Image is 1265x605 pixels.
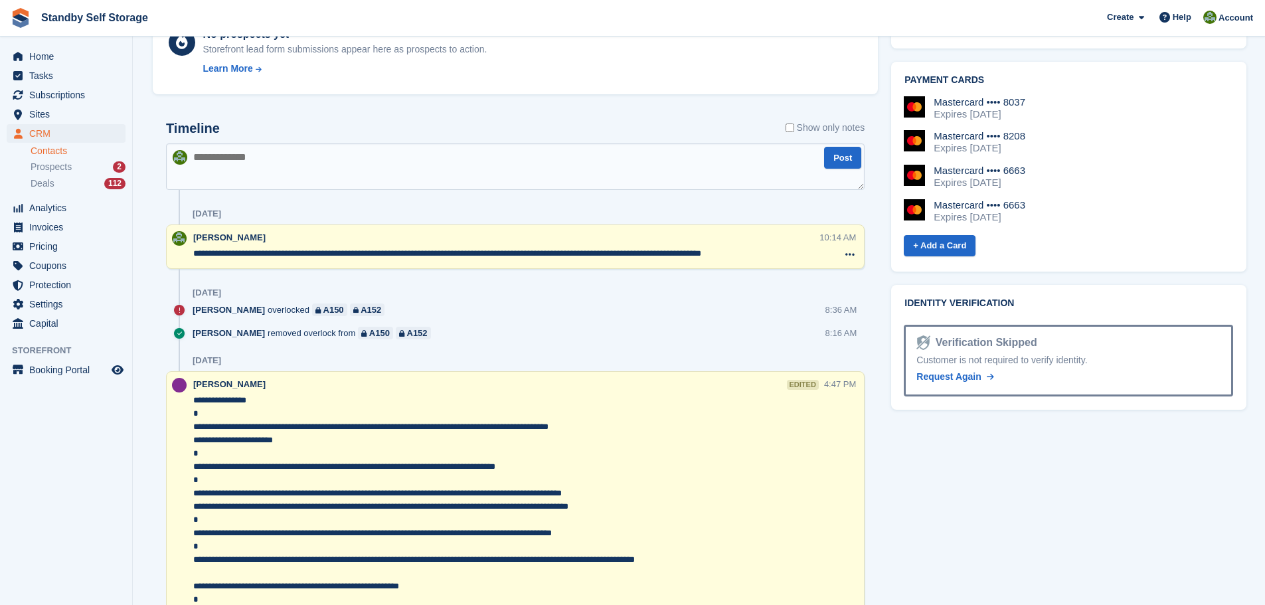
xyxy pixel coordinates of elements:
[7,237,126,256] a: menu
[31,177,54,190] span: Deals
[361,303,381,316] div: A152
[819,231,856,244] div: 10:14 AM
[193,303,391,316] div: overlocked
[29,86,109,104] span: Subscriptions
[825,303,857,316] div: 8:36 AM
[930,335,1037,351] div: Verification Skipped
[193,355,221,366] div: [DATE]
[29,47,109,66] span: Home
[904,165,925,186] img: Mastercard Logo
[396,327,431,339] a: A152
[110,362,126,378] a: Preview store
[166,121,220,136] h2: Timeline
[31,177,126,191] a: Deals 112
[824,147,861,169] button: Post
[916,335,930,350] img: Identity Verification Ready
[786,121,865,135] label: Show only notes
[934,211,1025,223] div: Expires [DATE]
[193,303,265,316] span: [PERSON_NAME]
[11,8,31,28] img: stora-icon-8386f47178a22dfd0bd8f6a31ec36ba5ce8667c1dd55bd0f319d3a0aa187defe.svg
[172,378,187,392] img: Sue Ford
[172,231,187,246] img: Steve Hambridge
[1173,11,1191,24] span: Help
[934,130,1025,142] div: Mastercard •••• 8208
[29,295,109,313] span: Settings
[29,237,109,256] span: Pricing
[312,303,347,316] a: A150
[29,66,109,85] span: Tasks
[173,150,187,165] img: Steve Hambridge
[36,7,153,29] a: Standby Self Storage
[193,209,221,219] div: [DATE]
[203,62,252,76] div: Learn More
[7,124,126,143] a: menu
[323,303,344,316] div: A150
[7,86,126,104] a: menu
[29,105,109,124] span: Sites
[358,327,393,339] a: A150
[904,130,925,151] img: Mastercard Logo
[916,353,1221,367] div: Customer is not required to verify identity.
[904,96,925,118] img: Mastercard Logo
[29,276,109,294] span: Protection
[904,199,925,220] img: Mastercard Logo
[1203,11,1217,24] img: Steve Hambridge
[350,303,385,316] a: A152
[29,256,109,275] span: Coupons
[7,314,126,333] a: menu
[203,43,487,56] div: Storefront lead form submissions appear here as prospects to action.
[104,178,126,189] div: 112
[7,276,126,294] a: menu
[825,327,857,339] div: 8:16 AM
[916,371,981,382] span: Request Again
[934,177,1025,189] div: Expires [DATE]
[7,47,126,66] a: menu
[31,160,126,174] a: Prospects 2
[1107,11,1134,24] span: Create
[1219,11,1253,25] span: Account
[904,298,1233,309] h2: Identity verification
[113,161,126,173] div: 2
[934,108,1025,120] div: Expires [DATE]
[29,124,109,143] span: CRM
[193,327,265,339] span: [PERSON_NAME]
[12,344,132,357] span: Storefront
[7,218,126,236] a: menu
[916,370,993,384] a: Request Again
[934,165,1025,177] div: Mastercard •••• 6663
[31,161,72,173] span: Prospects
[203,62,487,76] a: Learn More
[824,378,856,390] div: 4:47 PM
[29,218,109,236] span: Invoices
[369,327,390,339] div: A150
[29,314,109,333] span: Capital
[7,199,126,217] a: menu
[193,327,438,339] div: removed overlock from
[904,235,975,257] a: + Add a Card
[407,327,428,339] div: A152
[7,105,126,124] a: menu
[29,361,109,379] span: Booking Portal
[193,232,266,242] span: [PERSON_NAME]
[193,379,266,389] span: [PERSON_NAME]
[7,66,126,85] a: menu
[29,199,109,217] span: Analytics
[934,96,1025,108] div: Mastercard •••• 8037
[786,121,794,135] input: Show only notes
[193,288,221,298] div: [DATE]
[31,145,126,157] a: Contacts
[934,199,1025,211] div: Mastercard •••• 6663
[934,142,1025,154] div: Expires [DATE]
[904,75,1233,86] h2: Payment cards
[7,256,126,275] a: menu
[7,295,126,313] a: menu
[7,361,126,379] a: menu
[787,380,819,390] div: edited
